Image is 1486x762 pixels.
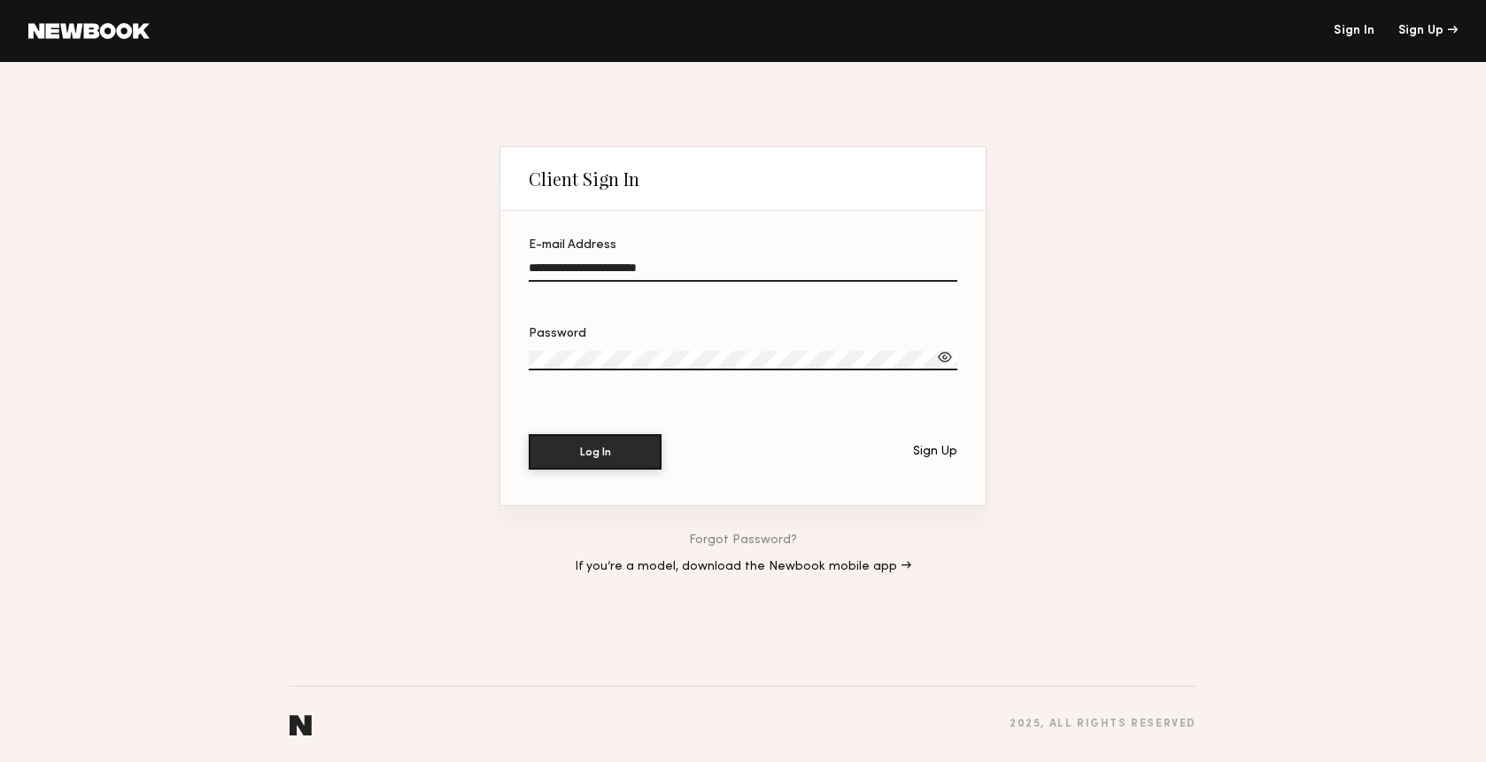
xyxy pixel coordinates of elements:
[529,434,662,470] button: Log In
[529,328,957,340] div: Password
[1010,719,1196,730] div: 2025 , all rights reserved
[529,168,639,190] div: Client Sign In
[529,239,957,252] div: E-mail Address
[575,561,911,573] a: If you’re a model, download the Newbook mobile app →
[529,261,957,282] input: E-mail Address
[689,534,797,547] a: Forgot Password?
[529,351,957,370] input: Password
[1334,25,1374,37] a: Sign In
[913,446,957,458] div: Sign Up
[1398,25,1458,37] div: Sign Up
